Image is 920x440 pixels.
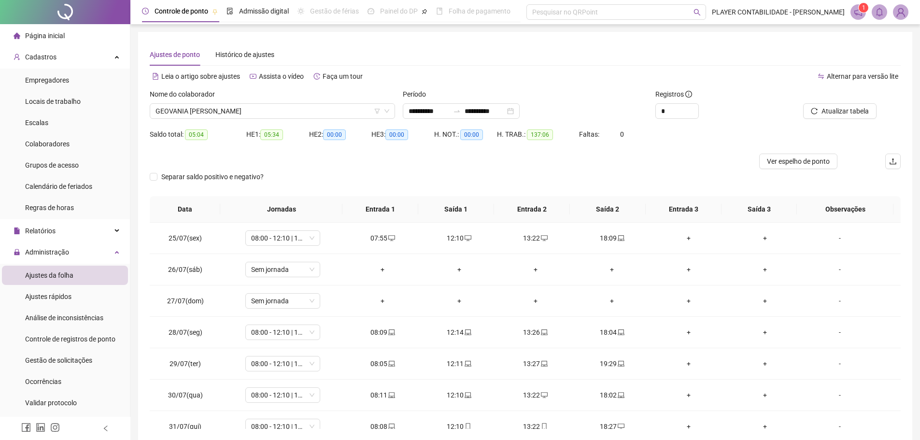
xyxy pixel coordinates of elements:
[371,129,434,140] div: HE 3:
[620,130,624,138] span: 0
[50,423,60,432] span: instagram
[658,296,719,306] div: +
[142,8,149,14] span: clock-circle
[646,196,722,223] th: Entrada 3
[25,227,56,235] span: Relatórios
[428,327,489,338] div: 12:14
[527,129,553,140] span: 137:06
[25,140,70,148] span: Colaboradores
[384,108,390,114] span: down
[505,390,566,400] div: 13:22
[226,8,233,14] span: file-done
[25,53,57,61] span: Cadastros
[418,196,494,223] th: Saída 1
[185,129,208,140] span: 05:04
[25,335,115,343] span: Controle de registros de ponto
[818,73,824,80] span: swap
[428,264,489,275] div: +
[722,196,797,223] th: Saída 3
[811,296,868,306] div: -
[422,9,427,14] span: pushpin
[150,89,221,99] label: Nome do colaborador
[428,233,489,243] div: 12:10
[803,103,877,119] button: Atualizar tabela
[251,262,314,277] span: Sem jornada
[854,8,863,16] span: notification
[889,157,897,165] span: upload
[712,7,845,17] span: PLAYER CONTABILIDADE - [PERSON_NAME]
[811,358,868,369] div: -
[215,51,274,58] span: Histórico de ajustes
[309,129,372,140] div: HE 2:
[155,7,208,15] span: Controle de ponto
[14,32,20,39] span: home
[169,423,201,430] span: 31/07(qui)
[540,360,548,367] span: laptop
[505,421,566,432] div: 13:22
[25,119,48,127] span: Escalas
[169,328,202,336] span: 28/07(seg)
[368,8,374,14] span: dashboard
[811,327,868,338] div: -
[658,264,719,275] div: +
[25,399,77,407] span: Validar protocolo
[167,297,204,305] span: 27/07(dom)
[14,249,20,255] span: lock
[436,8,443,14] span: book
[352,233,413,243] div: 07:55
[212,9,218,14] span: pushpin
[387,360,395,367] span: laptop
[428,421,489,432] div: 12:10
[150,51,200,58] span: Ajustes de ponto
[220,196,342,223] th: Jornadas
[250,73,256,80] span: youtube
[875,8,884,16] span: bell
[540,329,548,336] span: laptop
[655,89,692,99] span: Registros
[540,423,548,430] span: mobile
[505,296,566,306] div: +
[811,233,868,243] div: -
[251,419,314,434] span: 08:00 - 12:10 | 13:22 - 18:00
[581,358,642,369] div: 19:29
[581,327,642,338] div: 18:04
[658,233,719,243] div: +
[464,329,471,336] span: laptop
[505,264,566,275] div: +
[352,421,413,432] div: 08:08
[150,196,220,223] th: Data
[581,233,642,243] div: 18:09
[25,98,81,105] span: Locais de trabalho
[735,358,795,369] div: +
[460,129,483,140] span: 00:00
[581,421,642,432] div: 18:27
[14,227,20,234] span: file
[581,390,642,400] div: 18:02
[310,7,359,15] span: Gestão de férias
[540,235,548,241] span: desktop
[156,104,389,118] span: GEOVANIA GRAZIELI CARVALHO SILVA
[323,72,363,80] span: Faça um tour
[581,264,642,275] div: +
[735,421,795,432] div: +
[570,196,646,223] th: Saída 2
[428,296,489,306] div: +
[617,360,624,367] span: laptop
[759,154,837,169] button: Ver espelho de ponto
[21,423,31,432] span: facebook
[152,73,159,80] span: file-text
[25,161,79,169] span: Grupos de acesso
[827,72,898,80] span: Alternar para versão lite
[685,91,692,98] span: info-circle
[169,234,202,242] span: 25/07(sex)
[735,233,795,243] div: +
[617,329,624,336] span: laptop
[403,89,432,99] label: Período
[617,235,624,241] span: laptop
[36,423,45,432] span: linkedin
[313,73,320,80] span: history
[25,183,92,190] span: Calendário de feriados
[464,235,471,241] span: desktop
[246,129,309,140] div: HE 1:
[380,7,418,15] span: Painel do DP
